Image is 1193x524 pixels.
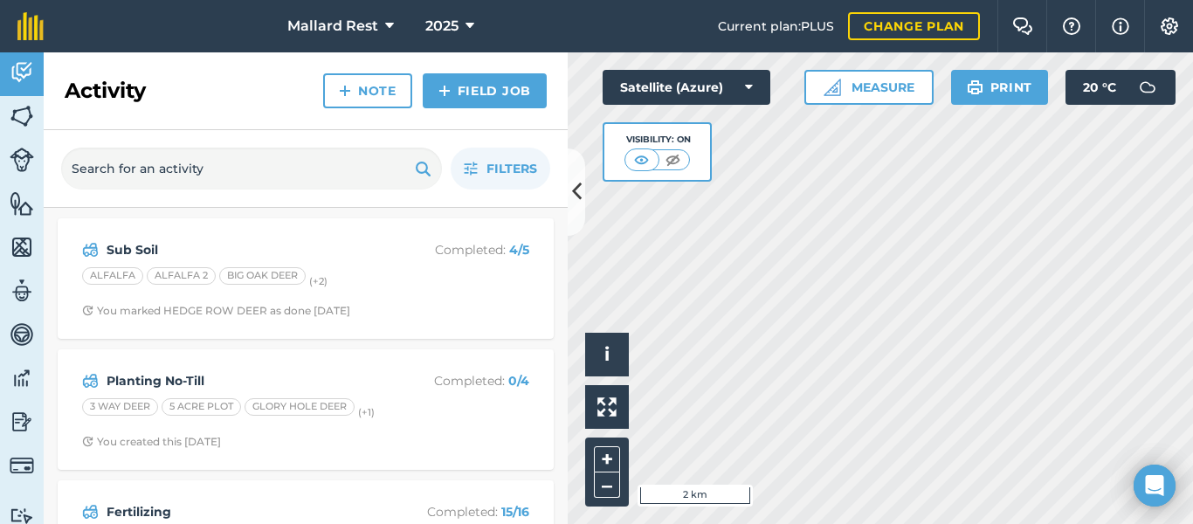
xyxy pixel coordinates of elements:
img: svg+xml;base64,PD94bWwgdmVyc2lvbj0iMS4wIiBlbmNvZGluZz0idXRmLTgiPz4KPCEtLSBHZW5lcmF0b3I6IEFkb2JlIE... [82,239,99,260]
div: Open Intercom Messenger [1134,465,1176,507]
img: Ruler icon [824,79,841,96]
strong: Sub Soil [107,240,383,259]
strong: Fertilizing [107,502,383,521]
p: Completed : [390,371,529,390]
img: svg+xml;base64,PHN2ZyB4bWxucz0iaHR0cDovL3d3dy53My5vcmcvMjAwMC9zdmciIHdpZHRoPSIxNCIgaGVpZ2h0PSIyNC... [438,80,451,101]
span: Mallard Rest [287,16,378,37]
div: You created this [DATE] [82,435,221,449]
div: 5 ACRE PLOT [162,398,241,416]
img: svg+xml;base64,PD94bWwgdmVyc2lvbj0iMS4wIiBlbmNvZGluZz0idXRmLTgiPz4KPCEtLSBHZW5lcmF0b3I6IEFkb2JlIE... [10,148,34,172]
img: svg+xml;base64,PHN2ZyB4bWxucz0iaHR0cDovL3d3dy53My5vcmcvMjAwMC9zdmciIHdpZHRoPSIxNyIgaGVpZ2h0PSIxNy... [1112,16,1129,37]
span: Filters [486,159,537,178]
div: Visibility: On [624,133,691,147]
img: Clock with arrow pointing clockwise [82,436,93,447]
strong: 15 / 16 [501,504,529,520]
img: A question mark icon [1061,17,1082,35]
div: BIG OAK DEER [219,267,306,285]
button: i [585,333,629,376]
span: Current plan : PLUS [718,17,834,36]
a: Planting No-TillCompleted: 0/43 WAY DEER5 ACRE PLOTGLORY HOLE DEER(+1)Clock with arrow pointing c... [68,360,543,459]
img: svg+xml;base64,PD94bWwgdmVyc2lvbj0iMS4wIiBlbmNvZGluZz0idXRmLTgiPz4KPCEtLSBHZW5lcmF0b3I6IEFkb2JlIE... [10,278,34,304]
a: Field Job [423,73,547,108]
img: svg+xml;base64,PHN2ZyB4bWxucz0iaHR0cDovL3d3dy53My5vcmcvMjAwMC9zdmciIHdpZHRoPSI1NiIgaGVpZ2h0PSI2MC... [10,103,34,129]
h2: Activity [65,77,146,105]
span: 2025 [425,16,459,37]
img: svg+xml;base64,PD94bWwgdmVyc2lvbj0iMS4wIiBlbmNvZGluZz0idXRmLTgiPz4KPCEtLSBHZW5lcmF0b3I6IEFkb2JlIE... [10,507,34,524]
img: svg+xml;base64,PHN2ZyB4bWxucz0iaHR0cDovL3d3dy53My5vcmcvMjAwMC9zdmciIHdpZHRoPSIxOSIgaGVpZ2h0PSIyNC... [415,158,431,179]
img: svg+xml;base64,PHN2ZyB4bWxucz0iaHR0cDovL3d3dy53My5vcmcvMjAwMC9zdmciIHdpZHRoPSI1MCIgaGVpZ2h0PSI0MC... [662,151,684,169]
img: Clock with arrow pointing clockwise [82,305,93,316]
div: ALFALFA 2 [147,267,216,285]
div: ALFALFA [82,267,143,285]
strong: 4 / 5 [509,242,529,258]
img: Two speech bubbles overlapping with the left bubble in the forefront [1012,17,1033,35]
button: Measure [804,70,934,105]
a: Sub SoilCompleted: 4/5ALFALFAALFALFA 2BIG OAK DEER(+2)Clock with arrow pointing clockwiseYou mark... [68,229,543,328]
a: Change plan [848,12,980,40]
span: i [604,343,610,365]
img: svg+xml;base64,PHN2ZyB4bWxucz0iaHR0cDovL3d3dy53My5vcmcvMjAwMC9zdmciIHdpZHRoPSI1NiIgaGVpZ2h0PSI2MC... [10,234,34,260]
img: svg+xml;base64,PD94bWwgdmVyc2lvbj0iMS4wIiBlbmNvZGluZz0idXRmLTgiPz4KPCEtLSBHZW5lcmF0b3I6IEFkb2JlIE... [10,321,34,348]
img: svg+xml;base64,PHN2ZyB4bWxucz0iaHR0cDovL3d3dy53My5vcmcvMjAwMC9zdmciIHdpZHRoPSIxNCIgaGVpZ2h0PSIyNC... [339,80,351,101]
strong: Planting No-Till [107,371,383,390]
button: 20 °C [1065,70,1176,105]
div: GLORY HOLE DEER [245,398,355,416]
img: fieldmargin Logo [17,12,44,40]
div: 3 WAY DEER [82,398,158,416]
img: svg+xml;base64,PHN2ZyB4bWxucz0iaHR0cDovL3d3dy53My5vcmcvMjAwMC9zdmciIHdpZHRoPSI1MCIgaGVpZ2h0PSI0MC... [631,151,652,169]
img: svg+xml;base64,PD94bWwgdmVyc2lvbj0iMS4wIiBlbmNvZGluZz0idXRmLTgiPz4KPCEtLSBHZW5lcmF0b3I6IEFkb2JlIE... [10,453,34,478]
a: Note [323,73,412,108]
button: + [594,446,620,472]
img: A cog icon [1159,17,1180,35]
button: Satellite (Azure) [603,70,770,105]
small: (+ 1 ) [358,406,375,418]
small: (+ 2 ) [309,275,328,287]
img: svg+xml;base64,PHN2ZyB4bWxucz0iaHR0cDovL3d3dy53My5vcmcvMjAwMC9zdmciIHdpZHRoPSIxOSIgaGVpZ2h0PSIyNC... [967,77,983,98]
button: – [594,472,620,498]
img: svg+xml;base64,PD94bWwgdmVyc2lvbj0iMS4wIiBlbmNvZGluZz0idXRmLTgiPz4KPCEtLSBHZW5lcmF0b3I6IEFkb2JlIE... [82,501,99,522]
img: Four arrows, one pointing top left, one top right, one bottom right and the last bottom left [597,397,617,417]
input: Search for an activity [61,148,442,190]
p: Completed : [390,240,529,259]
img: svg+xml;base64,PD94bWwgdmVyc2lvbj0iMS4wIiBlbmNvZGluZz0idXRmLTgiPz4KPCEtLSBHZW5lcmF0b3I6IEFkb2JlIE... [10,59,34,86]
img: svg+xml;base64,PD94bWwgdmVyc2lvbj0iMS4wIiBlbmNvZGluZz0idXRmLTgiPz4KPCEtLSBHZW5lcmF0b3I6IEFkb2JlIE... [1130,70,1165,105]
button: Print [951,70,1049,105]
button: Filters [451,148,550,190]
strong: 0 / 4 [508,373,529,389]
img: svg+xml;base64,PHN2ZyB4bWxucz0iaHR0cDovL3d3dy53My5vcmcvMjAwMC9zdmciIHdpZHRoPSI1NiIgaGVpZ2h0PSI2MC... [10,190,34,217]
img: svg+xml;base64,PD94bWwgdmVyc2lvbj0iMS4wIiBlbmNvZGluZz0idXRmLTgiPz4KPCEtLSBHZW5lcmF0b3I6IEFkb2JlIE... [10,365,34,391]
div: You marked HEDGE ROW DEER as done [DATE] [82,304,350,318]
img: svg+xml;base64,PD94bWwgdmVyc2lvbj0iMS4wIiBlbmNvZGluZz0idXRmLTgiPz4KPCEtLSBHZW5lcmF0b3I6IEFkb2JlIE... [82,370,99,391]
p: Completed : [390,502,529,521]
img: svg+xml;base64,PD94bWwgdmVyc2lvbj0iMS4wIiBlbmNvZGluZz0idXRmLTgiPz4KPCEtLSBHZW5lcmF0b3I6IEFkb2JlIE... [10,409,34,435]
span: 20 ° C [1083,70,1116,105]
